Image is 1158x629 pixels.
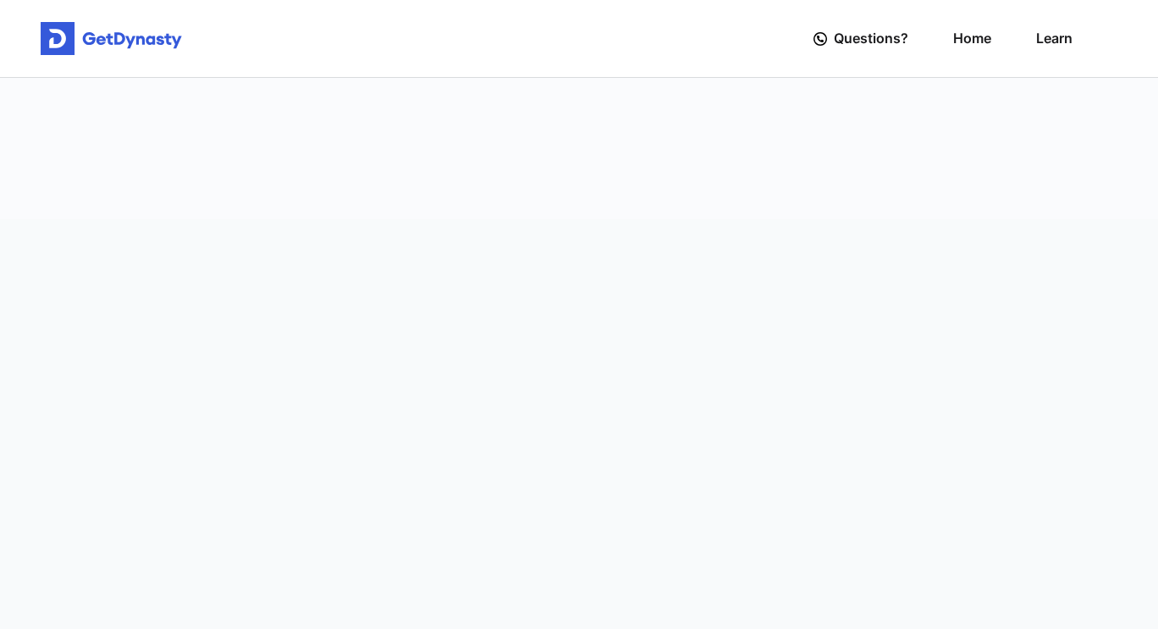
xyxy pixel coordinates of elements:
img: Get started for free with Dynasty Trust Company [41,22,182,56]
a: Learn [1036,14,1073,63]
span: Questions? [834,23,908,54]
a: Home [953,14,991,63]
a: Questions? [813,14,908,63]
